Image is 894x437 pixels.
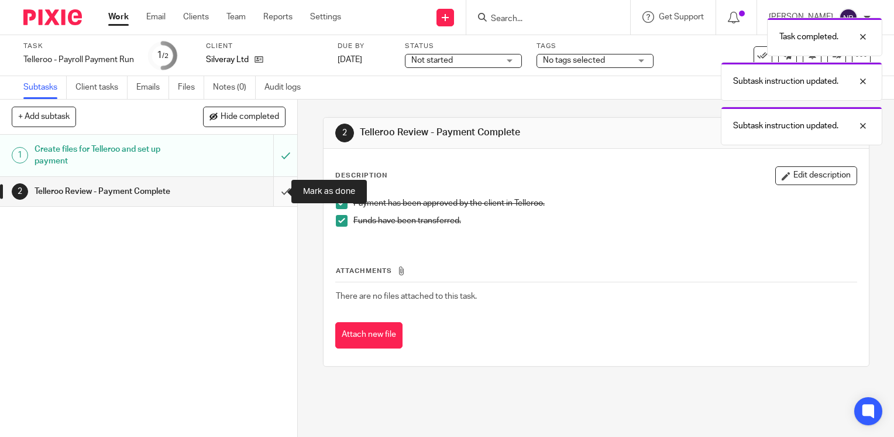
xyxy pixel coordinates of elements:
button: + Add subtask [12,107,76,127]
button: Edit description [775,166,857,185]
div: 1 [157,49,169,62]
a: Emails [136,76,169,99]
label: Status [405,42,522,51]
a: Work [108,11,129,23]
a: Email [146,11,166,23]
h1: Telleroo Review - Payment Complete [35,183,186,200]
a: Files [178,76,204,99]
a: Team [226,11,246,23]
p: Subtask instruction updated. [733,120,838,132]
a: Notes (0) [213,76,256,99]
span: Attachments [336,268,392,274]
button: Hide completed [203,107,286,127]
a: Settings [310,11,341,23]
p: Payment has been approved by the client in Telleroo. [353,197,857,209]
a: Subtasks [23,76,67,99]
p: Description [335,171,387,180]
div: Telleroo - Payroll Payment Run [23,54,134,66]
p: Silveray Ltd [206,54,249,66]
a: Reports [263,11,293,23]
span: Not started [411,56,453,64]
div: 2 [335,124,354,142]
span: [DATE] [338,56,362,64]
span: Hide completed [221,112,279,122]
p: Subtask instruction updated. [733,76,838,87]
label: Due by [338,42,390,51]
h1: Telleroo Review - Payment Complete [360,127,621,139]
div: 1 [12,147,28,163]
h1: Create files for Telleroo and set up payment [35,141,186,170]
img: svg%3E [839,8,858,27]
label: Client [206,42,323,51]
a: Client tasks [75,76,128,99]
small: /2 [162,53,169,59]
span: There are no files attached to this task. [336,292,477,301]
a: Audit logs [264,76,310,99]
p: Task completed. [779,31,838,43]
label: Task [23,42,134,51]
a: Clients [183,11,209,23]
button: Attach new file [335,322,403,349]
div: 2 [12,183,28,200]
img: Pixie [23,9,82,25]
p: Funds have been transferred. [353,215,857,227]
